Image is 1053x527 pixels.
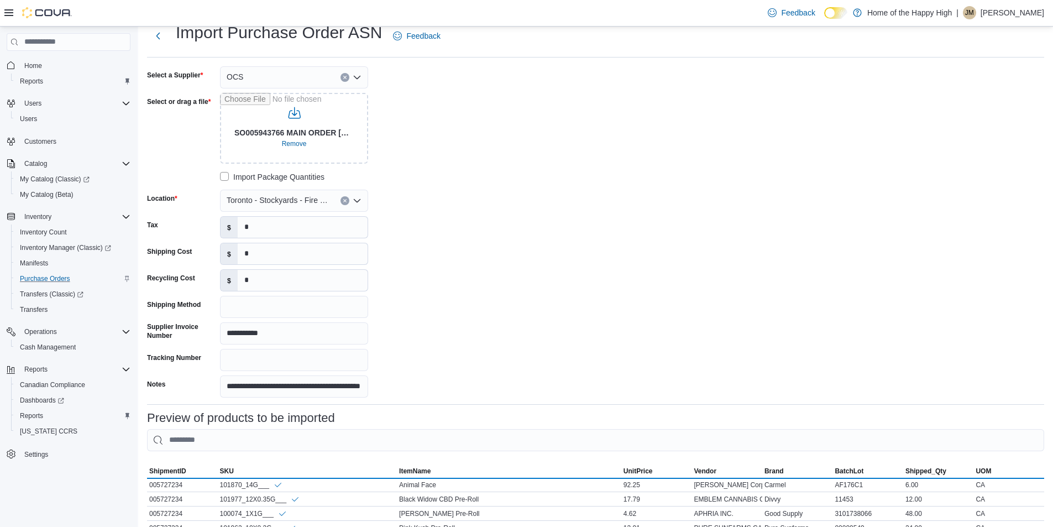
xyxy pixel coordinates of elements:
span: Shipped_Qty [905,467,946,476]
h1: Import Purchase Order ASN [176,22,382,44]
a: Inventory Count [15,226,71,239]
span: Home [24,61,42,70]
div: 17.79 [621,493,692,506]
span: SKU [220,467,234,476]
button: Reports [11,74,135,89]
span: Settings [20,447,130,461]
div: 6.00 [903,478,974,492]
span: [US_STATE] CCRS [20,427,77,436]
div: Carmel [762,478,833,492]
a: My Catalog (Beta) [15,188,78,201]
div: Jayrell McDonald [963,6,976,19]
div: Good Supply [762,507,833,520]
span: Inventory Count [20,228,67,237]
button: Clear input [340,73,349,82]
div: Black Widow CBD Pre-Roll [397,493,621,506]
h3: Preview of products to be imported [147,411,335,425]
button: Manifests [11,255,135,271]
span: Reports [20,363,130,376]
a: Home [20,59,46,72]
a: Reports [15,75,48,88]
span: Reports [15,409,130,422]
label: $ [221,243,238,264]
a: Users [15,112,41,126]
svg: Info [278,509,287,518]
button: Catalog [2,156,135,171]
a: Inventory Manager (Classic) [15,241,116,254]
label: Shipping Cost [147,247,192,256]
button: Brand [762,465,833,478]
span: Users [20,97,130,110]
img: Cova [22,7,72,18]
span: Inventory Manager (Classic) [15,241,130,254]
span: OCS [227,70,243,84]
p: Home of the Happy High [867,6,952,19]
a: Dashboards [11,393,135,408]
button: UOM [973,465,1044,478]
span: Toronto - Stockyards - Fire & Flower [227,194,329,207]
button: Customers [2,133,135,149]
div: [PERSON_NAME] Corp. [691,478,762,492]
span: Customers [20,134,130,148]
span: Operations [24,327,57,336]
div: 92.25 [621,478,692,492]
a: Feedback [763,2,819,24]
button: SKU [218,465,397,478]
button: Shipped_Qty [903,465,974,478]
div: 005727234 [147,507,218,520]
label: Import Package Quantities [220,170,324,184]
button: Settings [2,446,135,462]
a: Canadian Compliance [15,378,90,392]
span: Dashboards [15,394,130,407]
button: Reports [11,408,135,424]
a: Purchase Orders [15,272,75,285]
span: Remove [282,139,307,148]
span: Catalog [20,157,130,170]
a: Feedback [389,25,444,47]
div: AF176C1 [832,478,903,492]
span: Inventory [24,212,51,221]
a: Dashboards [15,394,69,407]
div: 005727234 [147,478,218,492]
a: Transfers [15,303,52,316]
span: Transfers (Classic) [15,288,130,301]
span: Home [20,59,130,72]
span: Brand [764,467,784,476]
button: Home [2,58,135,74]
span: ShipmentID [149,467,186,476]
span: Reports [20,77,43,86]
button: Users [20,97,46,110]
span: My Catalog (Beta) [15,188,130,201]
span: Vendor [694,467,716,476]
div: EMBLEM CANNABIS CORP. [691,493,762,506]
button: Operations [20,325,61,338]
span: JM [965,6,974,19]
button: [US_STATE] CCRS [11,424,135,439]
a: My Catalog (Classic) [11,171,135,187]
span: Customers [24,137,56,146]
span: Catalog [24,159,47,168]
span: Cash Management [20,343,76,352]
a: [US_STATE] CCRS [15,425,82,438]
div: 005727234 [147,493,218,506]
span: Inventory Count [15,226,130,239]
span: Users [24,99,41,108]
span: Users [15,112,130,126]
label: Supplier Invoice Number [147,322,216,340]
div: CA [973,507,1044,520]
span: My Catalog (Classic) [15,173,130,186]
a: Manifests [15,257,53,270]
span: Cash Management [15,341,130,354]
span: Reports [24,365,48,374]
button: Open list of options [353,73,362,82]
span: ItemName [399,467,431,476]
a: Customers [20,135,61,148]
button: BatchLot [832,465,903,478]
span: Inventory Manager (Classic) [20,243,111,252]
button: Inventory [20,210,56,223]
div: 3101738066 [832,507,903,520]
div: Divvy [762,493,833,506]
button: ItemName [397,465,621,478]
div: 101870_14G___ [220,481,282,490]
